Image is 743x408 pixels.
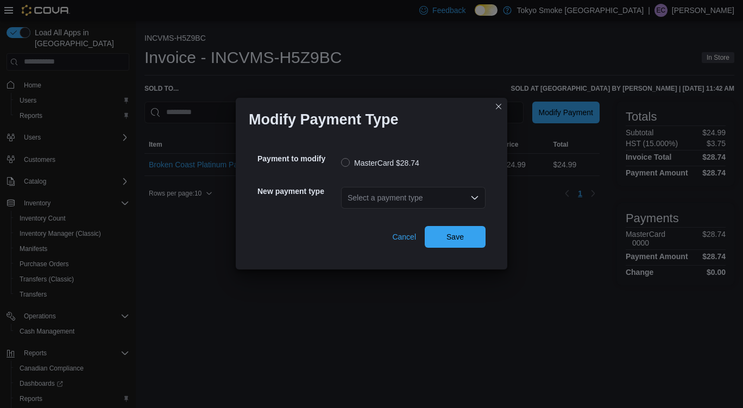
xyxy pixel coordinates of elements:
[388,226,420,248] button: Cancel
[425,226,486,248] button: Save
[492,100,505,113] button: Closes this modal window
[341,156,419,170] label: MasterCard $28.74
[249,111,399,128] h1: Modify Payment Type
[257,180,339,202] h5: New payment type
[348,191,349,204] input: Accessible screen reader label
[392,231,416,242] span: Cancel
[470,193,479,202] button: Open list of options
[446,231,464,242] span: Save
[257,148,339,170] h5: Payment to modify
